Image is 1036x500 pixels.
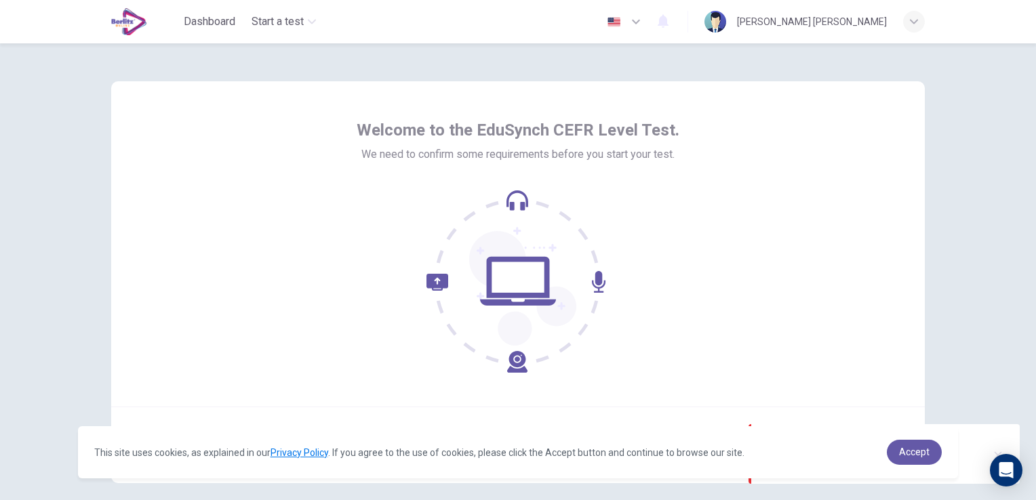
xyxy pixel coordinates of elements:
[361,146,675,163] span: We need to confirm some requirements before you start your test.
[605,17,622,27] img: en
[111,8,178,35] a: EduSynch logo
[178,9,241,34] button: Dashboard
[990,454,1022,486] div: Open Intercom Messenger
[357,119,679,141] span: Welcome to the EduSynch CEFR Level Test.
[887,440,942,465] a: dismiss cookie message
[271,447,328,458] a: Privacy Policy
[246,9,321,34] button: Start a test
[78,426,959,478] div: cookieconsent
[111,8,147,35] img: EduSynch logo
[184,14,235,30] span: Dashboard
[899,446,930,457] span: Accept
[94,447,744,458] span: This site uses cookies, as explained in our . If you agree to the use of cookies, please click th...
[737,14,887,30] div: [PERSON_NAME] [PERSON_NAME]
[252,14,304,30] span: Start a test
[704,11,726,33] img: Profile picture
